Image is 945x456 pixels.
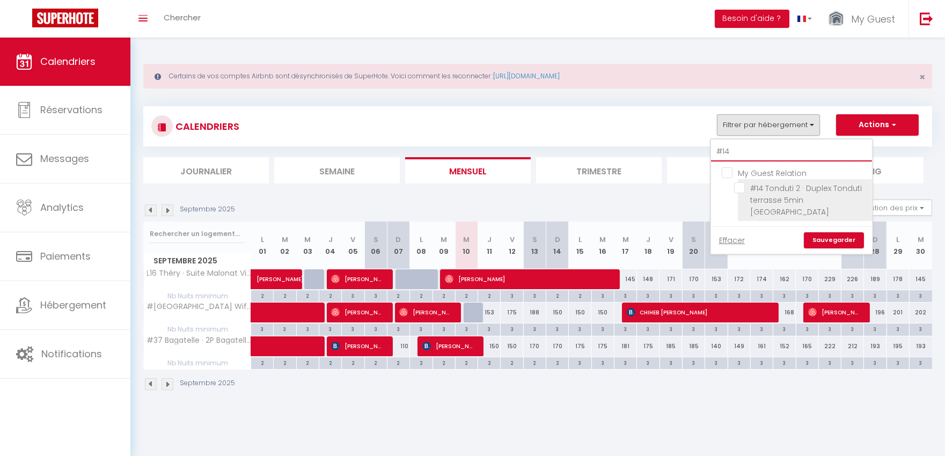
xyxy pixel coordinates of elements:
div: 2 [433,290,455,300]
div: 3 [433,323,455,334]
div: 2 [410,357,432,367]
div: 150 [501,336,523,356]
div: 149 [728,336,750,356]
div: 3 [501,290,523,300]
abbr: S [532,234,537,245]
div: 3 [887,357,909,367]
div: 2 [387,357,409,367]
div: 3 [660,290,682,300]
th: 02 [274,222,296,269]
div: 3 [705,323,727,334]
div: 3 [660,357,682,367]
span: [PERSON_NAME] Te Amo [331,269,384,289]
div: 3 [819,290,841,300]
div: 3 [569,323,591,334]
div: 3 [274,323,296,334]
div: 3 [524,290,546,300]
th: 28 [864,222,887,269]
div: 3 [910,323,932,334]
span: Notifications [41,347,102,361]
div: 3 [773,323,795,334]
div: 3 [683,357,705,367]
div: 229 [818,269,841,289]
div: 195 [887,336,909,356]
div: 3 [319,323,341,334]
div: 178 [887,269,909,289]
div: 3 [524,323,546,334]
div: 3 [660,323,682,334]
th: 07 [387,222,409,269]
div: 165 [796,336,818,356]
div: 3 [796,323,818,334]
div: 2 [478,357,500,367]
abbr: V [510,234,515,245]
span: [PERSON_NAME] [808,302,861,322]
button: Gestion des prix [852,200,932,216]
div: 3 [365,323,387,334]
div: 3 [637,323,659,334]
div: 3 [910,357,932,367]
li: Trimestre [536,157,662,183]
span: #[GEOGRAPHIC_DATA] Wifi 5mins Tram T1 [145,303,253,311]
p: Septembre 2025 [180,204,235,215]
div: 2 [251,290,273,300]
div: 150 [591,303,614,322]
abbr: S [691,234,696,245]
div: 3 [796,357,818,367]
span: [PERSON_NAME] [331,336,384,356]
div: 3 [819,357,841,367]
div: 212 [841,336,864,356]
input: Rechercher un logement... [150,224,245,244]
li: Journalier [143,157,269,183]
abbr: L [261,234,264,245]
th: 20 [682,222,705,269]
th: 01 [251,222,274,269]
th: 06 [364,222,387,269]
div: 3 [910,290,932,300]
div: 2 [478,290,500,300]
a: Effacer [719,234,745,246]
abbr: J [646,234,650,245]
div: 2 [297,290,319,300]
div: 3 [728,290,750,300]
div: 2 [524,357,546,367]
div: 2 [319,290,341,300]
div: 3 [751,357,773,367]
button: Filtrer par hébergement [717,114,820,136]
div: 2 [319,357,341,367]
div: 145 [614,269,637,289]
div: 193 [910,336,932,356]
div: 3 [887,323,909,334]
p: Septembre 2025 [180,378,235,388]
abbr: L [896,234,899,245]
a: Sauvegarder [804,232,864,248]
div: 3 [410,323,432,334]
th: 15 [569,222,591,269]
h3: CALENDRIERS [173,114,239,138]
input: Rechercher un logement... [711,142,872,161]
th: 05 [342,222,364,269]
div: 3 [751,323,773,334]
abbr: M [304,234,311,245]
div: 3 [251,323,273,334]
button: Besoin d'aide ? [715,10,789,28]
th: 10 [455,222,478,269]
li: Mensuel [405,157,531,183]
div: 2 [546,290,568,300]
th: 30 [910,222,932,269]
abbr: J [328,234,333,245]
abbr: V [350,234,355,245]
th: 14 [546,222,569,269]
span: L16 Théry · Suite Malonat Vieux Nice 2 chbres/AC/WIFI/1minMer [145,269,253,277]
th: 18 [637,222,660,269]
div: 172 [728,269,750,289]
a: [URL][DOMAIN_NAME] [493,71,560,80]
div: 2 [274,357,296,367]
button: Ouvrir le widget de chat LiveChat [9,4,41,36]
div: 150 [546,303,569,322]
div: 175 [591,336,614,356]
div: 2 [297,357,319,367]
div: 3 [342,323,364,334]
div: 175 [637,336,660,356]
div: 188 [523,303,546,322]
